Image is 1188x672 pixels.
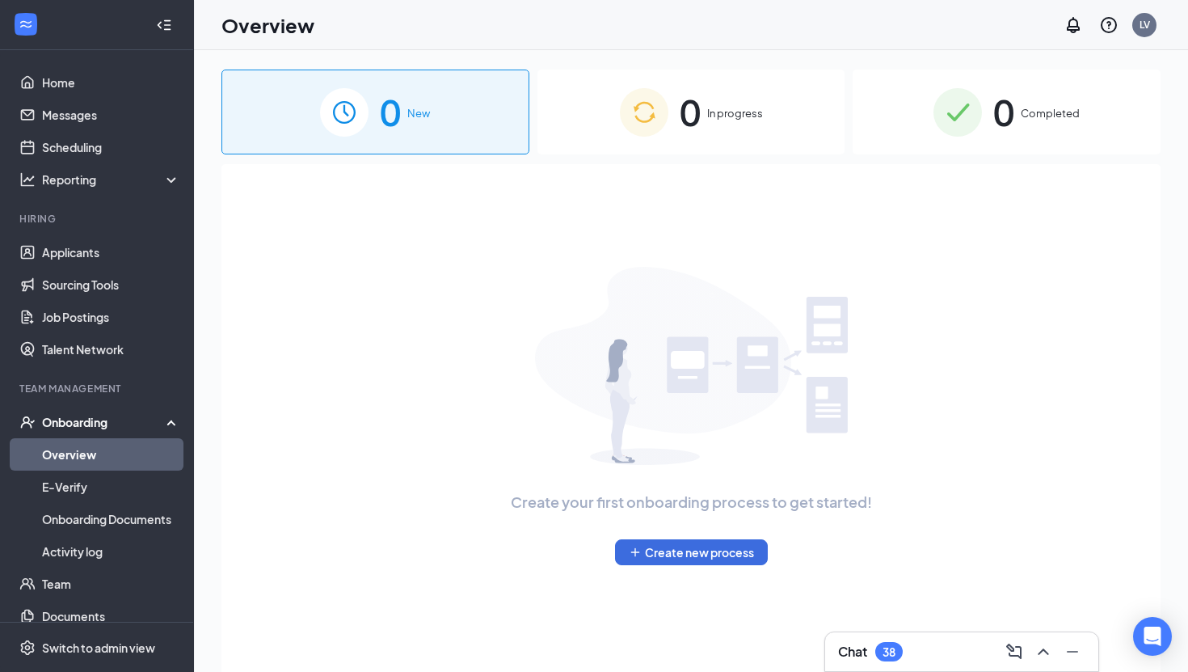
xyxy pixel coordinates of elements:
[1099,15,1118,35] svg: QuestionInfo
[1064,15,1083,35] svg: Notifications
[42,471,180,503] a: E-Verify
[42,236,180,268] a: Applicants
[221,11,314,39] h1: Overview
[42,640,155,656] div: Switch to admin view
[42,600,180,632] a: Documents
[1021,105,1080,121] span: Completed
[42,568,180,600] a: Team
[42,66,180,99] a: Home
[19,171,36,188] svg: Analysis
[42,438,180,471] a: Overview
[19,414,36,430] svg: UserCheck
[1001,639,1027,665] button: ComposeMessage
[380,84,401,140] span: 0
[511,491,872,514] span: Create your first onboarding process to get started!
[42,131,180,163] a: Scheduling
[156,17,172,33] svg: Collapse
[18,16,34,32] svg: WorkstreamLogo
[883,645,895,659] div: 38
[1030,639,1056,665] button: ChevronUp
[42,268,180,301] a: Sourcing Tools
[680,84,701,140] span: 0
[1063,642,1082,661] svg: Minimize
[1060,639,1085,665] button: Minimize
[629,546,642,559] svg: Plus
[615,539,768,565] button: PlusCreate new process
[19,212,177,226] div: Hiring
[42,171,181,188] div: Reporting
[42,301,180,333] a: Job Postings
[1133,617,1172,656] div: Open Intercom Messenger
[19,640,36,656] svg: Settings
[407,105,430,121] span: New
[1034,642,1053,661] svg: ChevronUp
[1005,642,1024,661] svg: ComposeMessage
[42,535,180,568] a: Activity log
[42,333,180,366] a: Talent Network
[42,503,180,535] a: Onboarding Documents
[838,643,867,661] h3: Chat
[42,99,180,131] a: Messages
[1140,18,1150,32] div: LV
[19,382,177,395] div: Team Management
[42,414,166,430] div: Onboarding
[707,105,763,121] span: In progress
[993,84,1014,140] span: 0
